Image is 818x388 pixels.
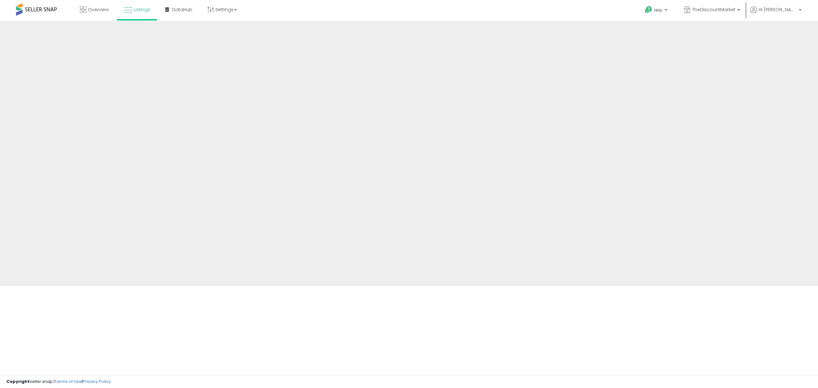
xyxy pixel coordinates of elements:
span: Overview [88,6,109,13]
span: Listings [134,6,150,13]
span: Help [654,7,663,13]
i: Get Help [644,6,652,14]
span: DataHub [172,6,192,13]
span: Hi [PERSON_NAME] [759,6,797,13]
a: Hi [PERSON_NAME] [750,6,801,21]
span: TheDIscountMarket [692,6,736,13]
a: Help [640,1,674,21]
